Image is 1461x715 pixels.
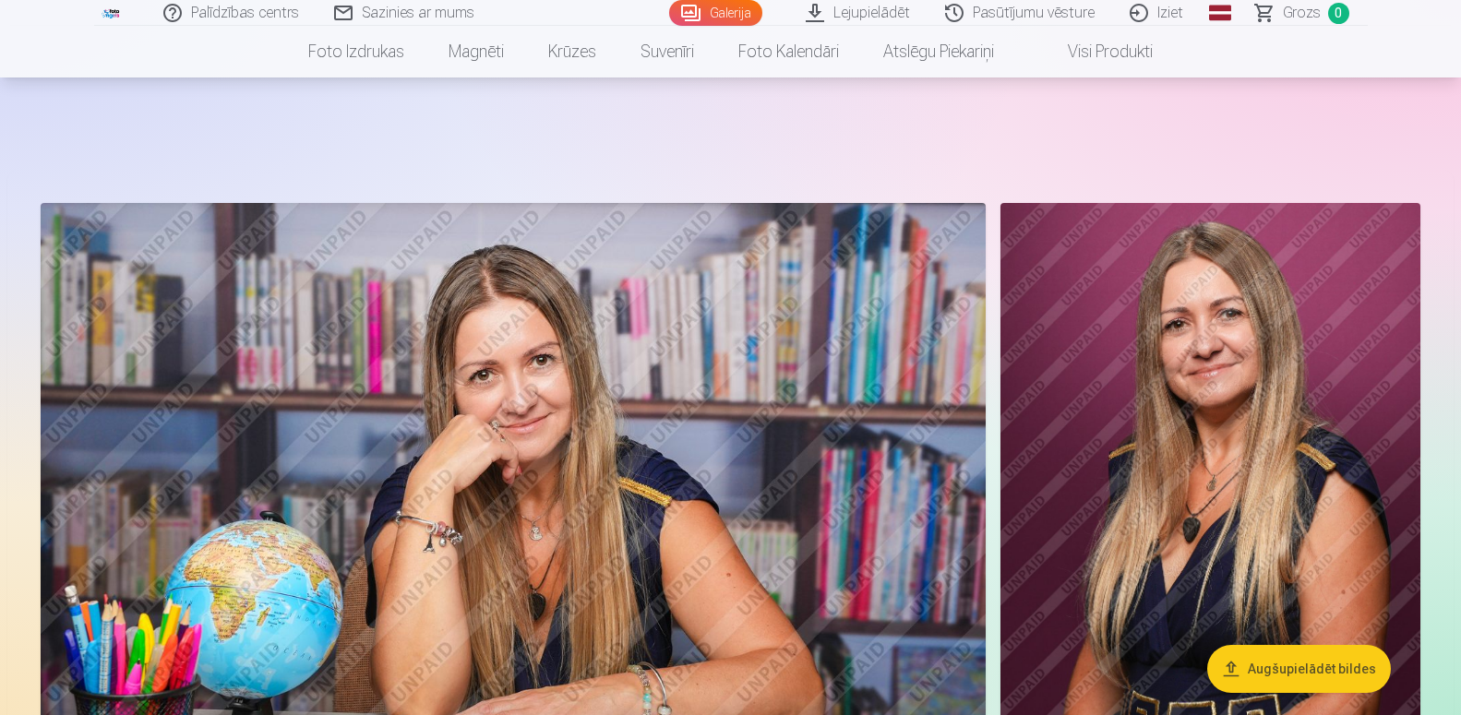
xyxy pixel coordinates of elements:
a: Foto izdrukas [286,26,426,77]
a: Atslēgu piekariņi [861,26,1016,77]
img: /fa1 [102,7,122,18]
button: Augšupielādēt bildes [1207,645,1391,693]
a: Suvenīri [618,26,716,77]
span: 0 [1328,3,1349,24]
span: Grozs [1283,2,1321,24]
a: Foto kalendāri [716,26,861,77]
a: Visi produkti [1016,26,1175,77]
a: Magnēti [426,26,526,77]
a: Krūzes [526,26,618,77]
